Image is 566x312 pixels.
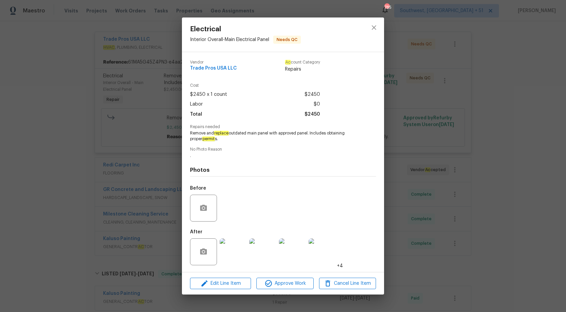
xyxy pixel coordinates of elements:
[190,125,376,129] span: Repairs needed
[285,60,291,65] em: Ac
[274,36,300,43] span: Needs QC
[258,279,311,288] span: Approve Work
[192,279,249,288] span: Edit Line Item
[337,263,343,269] span: +4
[366,19,382,36] button: close
[384,4,389,11] div: 785
[190,37,269,42] span: Interior Overall - Main Electrical Panel
[305,90,320,100] span: $2450
[190,153,357,159] span: .
[321,279,374,288] span: Cancel Line Item
[190,186,206,191] h5: Before
[190,66,237,71] span: Trade Pros USA LLC
[305,110,320,119] span: $2450
[214,131,229,135] em: replace
[285,60,320,65] span: count Category
[256,278,313,289] button: Approve Work
[190,278,251,289] button: Edit Line Item
[190,83,320,88] span: Cost
[190,26,301,33] span: Electrical
[285,66,320,73] span: Repairs
[190,130,357,142] span: Remove and outdated main panel with approved panel. Includes obtaining proper s.
[190,90,227,100] span: $2450 x 1 count
[190,60,237,65] span: Vendor
[319,278,376,289] button: Cancel Line Item
[190,147,376,152] span: No Photo Reason
[190,230,202,234] h5: After
[202,136,215,141] em: permit
[190,167,376,173] h4: Photos
[190,110,202,119] span: Total
[190,100,203,109] span: Labor
[314,100,320,109] span: $0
